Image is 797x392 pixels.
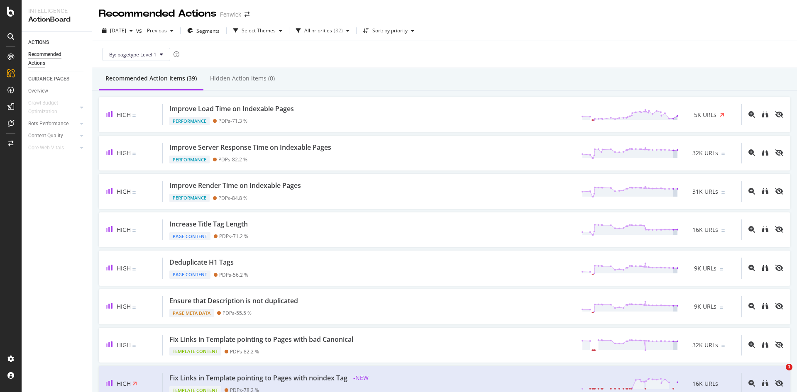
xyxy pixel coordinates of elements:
[132,229,136,232] img: Equal
[132,114,136,117] img: Equal
[762,111,768,119] a: binoculars
[762,302,768,310] a: binoculars
[230,348,259,355] div: PDPs - 82.2 %
[230,24,286,37] button: Select Themes
[762,341,768,348] div: binoculars
[117,187,131,195] span: High
[762,226,768,234] a: binoculars
[105,74,197,83] div: Recommended Action Items (39)
[360,24,418,37] button: Sort: by priority
[132,153,136,155] img: Equal
[720,307,723,309] img: Equal
[117,341,131,349] span: High
[786,364,792,370] span: 1
[28,99,72,116] div: Crawl Budget Optimization
[748,341,755,348] div: magnifying-glass-plus
[144,24,177,37] button: Previous
[775,380,783,387] div: eye-slash
[748,303,755,309] div: magnifying-glass-plus
[372,28,408,33] div: Sort: by priority
[28,119,68,128] div: Bots Performance
[169,270,210,279] div: Page Content
[169,143,331,152] div: Improve Server Response Time on Indexable Pages
[762,341,768,349] a: binoculars
[694,111,716,119] span: 5K URLs
[117,111,131,119] span: High
[748,265,755,271] div: magnifying-glass-plus
[748,149,755,156] div: magnifying-glass-plus
[99,24,136,37] button: [DATE]
[748,188,755,195] div: magnifying-glass-plus
[775,111,783,118] div: eye-slash
[775,303,783,309] div: eye-slash
[762,265,768,271] div: binoculars
[28,119,78,128] a: Bots Performance
[117,264,131,272] span: High
[28,38,86,47] a: ACTIONS
[775,265,783,271] div: eye-slash
[132,345,136,347] img: Equal
[28,144,78,152] a: Core Web Vitals
[169,296,298,306] div: Ensure that Description is not duplicated
[132,307,136,309] img: Equal
[721,153,725,155] img: Equal
[775,188,783,195] div: eye-slash
[28,7,85,15] div: Intelligence
[692,380,718,388] span: 16K URLs
[775,341,783,348] div: eye-slash
[28,15,85,24] div: ActionBoard
[769,364,789,384] iframe: Intercom live chat
[293,24,353,37] button: All priorities(32)
[169,156,210,164] div: Performance
[762,188,768,195] div: binoculars
[117,302,131,310] span: High
[694,264,716,273] span: 9K URLs
[28,131,63,140] div: Content Quality
[720,268,723,270] img: Equal
[242,28,276,33] div: Select Themes
[692,226,718,234] span: 16K URLs
[28,75,86,83] a: GUIDANCE PAGES
[28,38,49,47] div: ACTIONS
[28,131,78,140] a: Content Quality
[762,303,768,309] div: binoculars
[169,117,210,125] div: Performance
[132,191,136,194] img: Equal
[721,191,725,194] img: Equal
[169,335,353,344] div: Fix Links in Template pointing to Pages with bad Canonical
[692,187,718,196] span: 31K URLs
[304,28,332,33] div: All priorities
[762,380,768,387] div: binoculars
[28,144,64,152] div: Core Web Vitals
[692,149,718,157] span: 32K URLs
[748,380,755,387] div: magnifying-glass-plus
[210,74,275,83] div: Hidden Action Items (0)
[110,27,126,34] span: 2025 Aug. 31st
[244,12,249,17] div: arrow-right-arrow-left
[762,111,768,118] div: binoculars
[169,232,210,241] div: Page Content
[28,87,48,95] div: Overview
[117,380,131,387] span: High
[169,219,248,229] div: Increase Title Tag Length
[169,258,234,267] div: Deduplicate H1 Tags
[220,10,241,19] div: Fenwick
[762,149,768,156] div: binoculars
[169,104,294,114] div: Improve Load Time on Indexable Pages
[109,51,156,58] span: By: pagetype Level 1
[748,111,755,118] div: magnifying-glass-plus
[28,87,86,95] a: Overview
[28,50,86,68] a: Recommended Actions
[169,373,347,383] div: Fix Links in Template pointing to Pages with noindex Tag
[169,347,221,355] div: Template Content
[144,27,167,34] span: Previous
[132,268,136,270] img: Equal
[762,149,768,157] a: binoculars
[692,341,718,349] span: 32K URLs
[334,28,343,33] div: ( 32 )
[218,195,247,201] div: PDPs - 84.8 %
[28,99,78,116] a: Crawl Budget Optimization
[218,118,247,124] div: PDPs - 71.3 %
[28,50,78,68] div: Recommended Actions
[219,233,248,239] div: PDPs - 71.2 %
